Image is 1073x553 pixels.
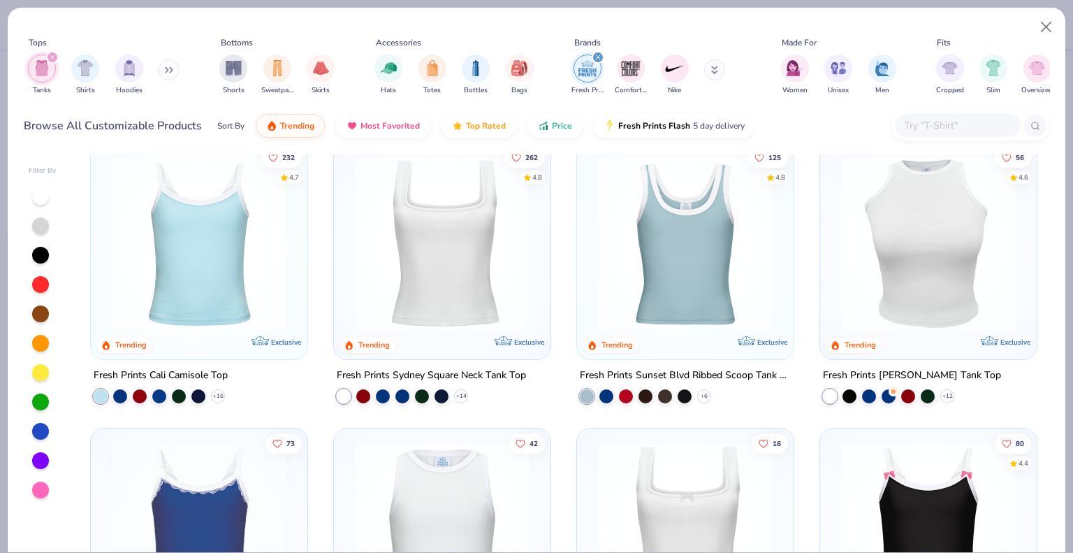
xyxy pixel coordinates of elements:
img: Bags Image [511,60,527,76]
div: filter for Sweatpants [261,55,293,96]
div: filter for Cropped [936,55,964,96]
span: 73 [287,440,295,447]
span: 56 [1016,154,1024,161]
img: trending.gif [266,120,277,131]
div: Fits [937,36,951,49]
button: filter button [936,55,964,96]
div: Bottoms [221,36,253,49]
span: Hoodies [116,85,143,96]
div: 4.8 [532,172,542,182]
div: Sort By [217,120,244,132]
div: 4.7 [290,172,300,182]
button: filter button [506,55,534,96]
button: filter button [661,55,689,96]
img: Nike Image [664,58,685,79]
img: Men Image [875,60,890,76]
button: filter button [374,55,402,96]
button: filter button [781,55,809,96]
span: Shorts [223,85,244,96]
img: a25d9891-da96-49f3-a35e-76288174bf3a [105,157,293,331]
span: + 16 [213,392,224,401]
div: filter for Unisex [824,55,852,96]
button: filter button [979,55,1007,96]
span: Price [552,120,572,131]
div: filter for Slim [979,55,1007,96]
span: Top Rated [466,120,506,131]
span: 125 [768,154,781,161]
div: Browse All Customizable Products [24,117,202,134]
div: filter for Oversized [1021,55,1053,96]
div: Accessories [376,36,421,49]
span: Exclusive [271,338,301,347]
div: 4.6 [1019,172,1028,182]
div: filter for Women [781,55,809,96]
div: filter for Nike [661,55,689,96]
span: Sweatpants [261,85,293,96]
img: Shorts Image [226,60,242,76]
span: 5 day delivery [693,118,745,134]
img: 805349cc-a073-4baf-ae89-b2761e757b43 [591,157,780,331]
button: filter button [571,55,604,96]
div: Fresh Prints Cali Camisole Top [94,367,228,385]
div: filter for Hoodies [115,55,143,96]
button: filter button [462,55,490,96]
button: Like [995,433,1031,453]
span: Most Favorited [360,120,420,131]
button: Most Favorited [336,114,430,138]
div: filter for Men [868,55,896,96]
button: filter button [219,55,247,96]
div: filter for Comfort Colors [615,55,647,96]
span: Tanks [33,85,51,96]
span: Exclusive [1000,338,1030,347]
img: Cropped Image [942,60,958,76]
div: Tops [29,36,47,49]
span: Exclusive [514,338,544,347]
span: Exclusive [757,338,787,347]
span: Oversized [1021,85,1053,96]
span: Fresh Prints [571,85,604,96]
div: 4.8 [775,172,785,182]
img: Comfort Colors Image [620,58,641,79]
span: Bags [511,85,527,96]
button: filter button [824,55,852,96]
div: filter for Bags [506,55,534,96]
img: Women Image [787,60,803,76]
span: Women [782,85,808,96]
img: most_fav.gif [346,120,358,131]
span: Fresh Prints Flash [618,120,690,131]
div: Brands [574,36,601,49]
img: Tanks Image [34,60,50,76]
span: Trending [280,120,314,131]
button: filter button [615,55,647,96]
input: Try "T-Shirt" [903,117,1011,134]
img: Bottles Image [468,60,483,76]
button: filter button [418,55,446,96]
div: filter for Skirts [307,55,335,96]
div: filter for Bottles [462,55,490,96]
div: filter for Totes [418,55,446,96]
div: 4.4 [1019,458,1028,468]
span: Unisex [828,85,849,96]
span: Hats [381,85,396,96]
img: Unisex Image [831,60,847,76]
span: + 14 [456,392,467,401]
div: filter for Tanks [28,55,56,96]
span: Slim [986,85,1000,96]
span: Totes [423,85,441,96]
button: Like [266,433,302,453]
img: Oversized Image [1029,60,1045,76]
div: Fresh Prints Sunset Blvd Ribbed Scoop Tank Top [580,367,791,385]
div: filter for Shirts [71,55,99,96]
span: Skirts [312,85,330,96]
button: Like [752,433,788,453]
div: Filter By [29,166,57,176]
button: Like [509,433,545,453]
button: filter button [1021,55,1053,96]
button: Like [262,148,302,167]
img: Slim Image [986,60,1001,76]
img: Fresh Prints Image [577,58,598,79]
img: flash.gif [604,120,615,131]
div: Fresh Prints [PERSON_NAME] Tank Top [823,367,1001,385]
button: filter button [115,55,143,96]
img: Sweatpants Image [270,60,285,76]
